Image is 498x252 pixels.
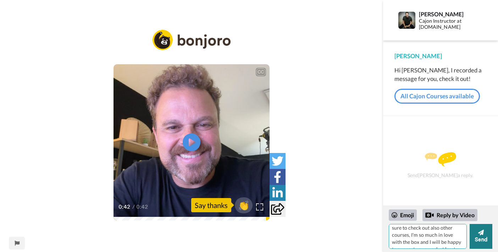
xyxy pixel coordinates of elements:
[422,209,477,221] div: Reply by Video
[132,203,135,211] span: /
[256,203,263,210] img: Full screen
[419,11,479,17] div: [PERSON_NAME]
[398,12,415,29] img: Profile Image
[191,198,231,212] div: Say thanks
[393,128,488,202] div: Send [PERSON_NAME] a reply.
[394,66,487,83] div: Hi [PERSON_NAME], I recorded a message for you, check it out!
[153,30,231,50] img: logo_full.png
[425,152,456,166] img: message.svg
[235,197,253,213] button: 👏
[136,203,149,211] span: 0:42
[235,199,253,211] span: 👏
[425,211,434,219] div: Reply by Video
[419,18,479,30] div: Cajon Instructor at [DOMAIN_NAME]
[394,89,480,104] a: All Cajon Courses available
[394,52,487,60] div: [PERSON_NAME]
[389,209,417,221] div: Emoji
[118,203,131,211] span: 0:42
[256,69,265,76] div: CC
[470,224,492,249] button: Send
[389,224,467,249] textarea: Thank you, [PERSON_NAME]! I'm actually a mum of [DEMOGRAPHIC_DATA] struggling to find the time be...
